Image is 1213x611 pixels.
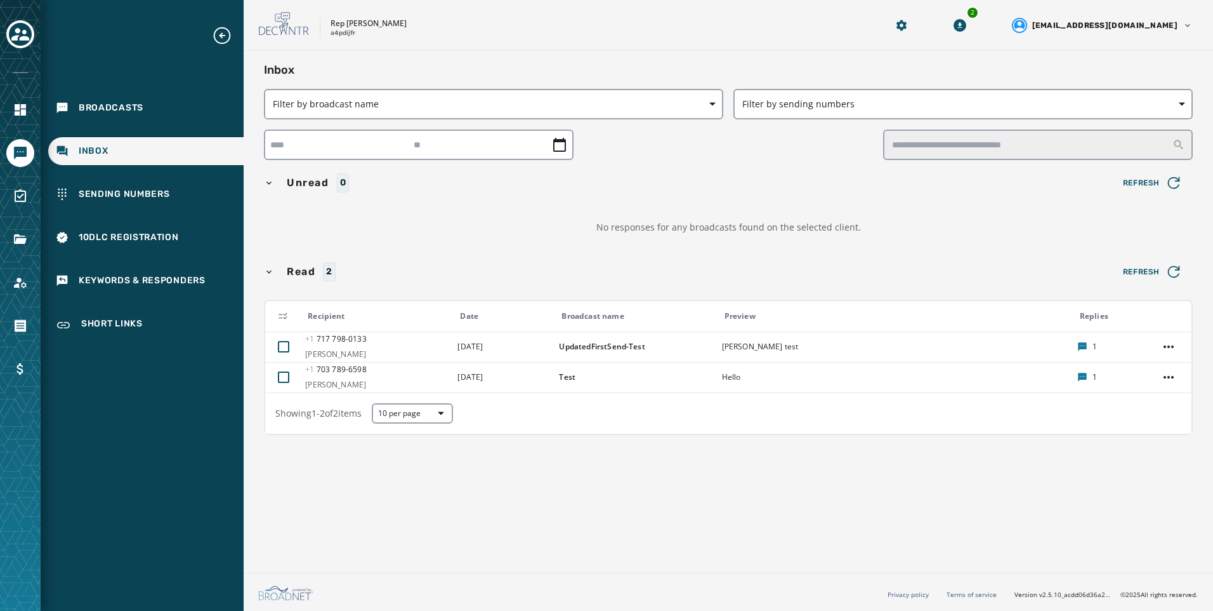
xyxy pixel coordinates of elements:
[733,89,1193,119] button: Filter by sending numbers
[48,310,244,340] a: Navigate to Short Links
[305,364,317,375] span: +1
[460,311,551,321] div: Date
[742,98,1184,111] span: Filter by sending numbers
[1092,342,1097,352] span: 1
[264,262,1113,281] button: Read2
[331,18,407,29] p: Rep [PERSON_NAME]
[948,14,971,37] button: Download Menu
[1014,590,1110,600] span: Version
[48,180,244,208] a: Navigate to Sending Numbers
[48,137,244,165] a: Navigate to Inbox
[305,364,366,375] span: 703 789 - 6598
[596,221,861,234] span: No responses for any broadcasts found on the selected client.
[1092,372,1097,382] span: 1
[6,355,34,383] a: Navigate to Billing
[1123,263,1183,281] span: Refresh
[6,96,34,124] a: Navigate to Home
[1039,590,1110,600] span: v2.5.10_acdd06d36a2d477687e21de5ea907d8c03850ae9
[1007,13,1198,38] button: User settings
[323,262,336,281] div: 2
[79,145,108,158] span: Inbox
[305,333,366,344] span: 717 798 - 0133
[305,333,317,344] span: +1
[457,341,483,352] span: [DATE]
[264,61,1193,79] h2: Inbox
[966,6,979,19] div: 2
[305,349,449,359] span: [PERSON_NAME]
[725,311,1069,321] div: Preview
[305,380,449,390] span: [PERSON_NAME]
[337,173,350,192] div: 0
[6,269,34,297] a: Navigate to Account
[890,14,913,37] button: Manage global settings
[48,267,244,295] a: Navigate to Keywords & Responders
[81,318,143,333] span: Short Links
[48,224,244,252] a: Navigate to 10DLC Registration
[1080,311,1150,321] div: Replies
[264,173,1108,192] button: Unread0
[378,408,447,419] span: 10 per page
[1032,20,1177,30] span: [EMAIL_ADDRESS][DOMAIN_NAME]
[722,342,799,352] span: [PERSON_NAME] test
[264,89,723,119] button: Filter by broadcast name
[888,590,929,599] a: Privacy policy
[6,225,34,253] a: Navigate to Files
[6,182,34,210] a: Navigate to Surveys
[79,274,206,287] span: Keywords & Responders
[212,25,242,46] button: Expand sub nav menu
[79,102,143,114] span: Broadcasts
[1120,590,1198,599] span: © 2025 All rights reserved.
[559,342,713,352] span: UpdatedFirstSend-Test
[273,98,714,111] span: Filter by broadcast name
[372,403,453,424] button: 10 per page
[1113,259,1193,285] button: Refresh
[1123,174,1183,192] span: Refresh
[6,139,34,167] a: Navigate to Messaging
[561,311,713,321] div: Broadcast name
[48,94,244,122] a: Navigate to Broadcasts
[722,372,741,382] span: Hello
[284,264,318,279] span: Read
[79,231,179,244] span: 10DLC Registration
[79,188,170,201] span: Sending Numbers
[275,407,362,419] span: Showing 1 - 2 of 2 items
[1113,170,1193,196] button: Refresh
[284,175,332,191] span: Unread
[947,590,997,599] a: Terms of service
[457,372,483,382] span: [DATE]
[6,20,34,48] button: Toggle account select drawer
[308,311,449,321] div: Recipient
[559,372,713,382] span: Test
[331,29,355,38] p: a4pdijfr
[6,312,34,340] a: Navigate to Orders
